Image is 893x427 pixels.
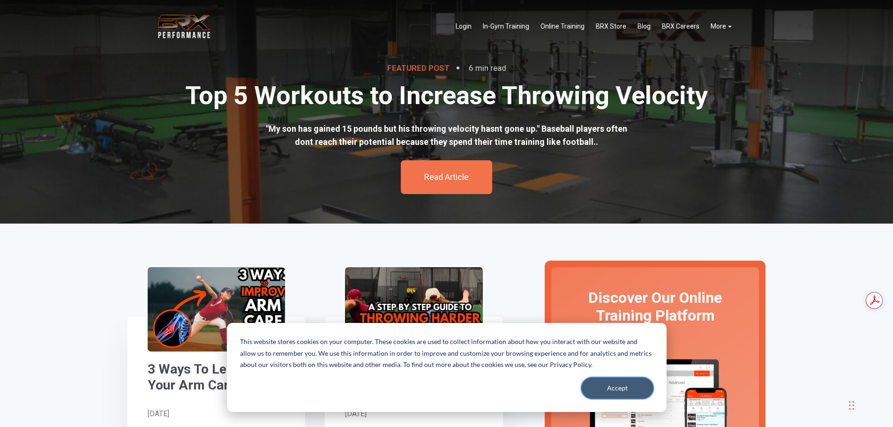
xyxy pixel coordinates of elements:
p: This website stores cookies on your computer. These cookies are used to collect information about... [240,336,653,371]
a: How to Increase Throwing Velocity in Baseball: A Step-By-[PERSON_NAME] [345,267,483,352]
div: Cookie banner [227,323,667,412]
a: Online Training [535,17,590,36]
a: BRX Careers [656,17,705,36]
a: Blog [632,17,656,36]
a: BRX Store [590,17,632,36]
iframe: Chat Widget [760,326,893,427]
a: 3 Ways To Level-Up Your Arm Care [Step-By- [PERSON_NAME]] [148,267,285,352]
a: 3 Ways To Level-Up Your Arm Care [Step-By- [PERSON_NAME]] [148,361,285,393]
div: Drag [849,391,855,420]
span: "My son has gained 15 pounds but his throwing velocity hasnt gone up." Baseball players often don... [266,124,627,147]
small: [DATE] [148,409,169,418]
a: In-Gym Training [477,17,535,36]
div: Navigation Menu [450,17,737,36]
img: BRX Transparent Logo-2 [156,12,212,41]
small: [DATE] [345,409,367,418]
a: Read Article [424,172,469,182]
span: Discover Our Online Training Platform [588,289,722,324]
button: Accept [581,377,653,399]
a: More [705,17,737,36]
a: Login [450,17,477,36]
